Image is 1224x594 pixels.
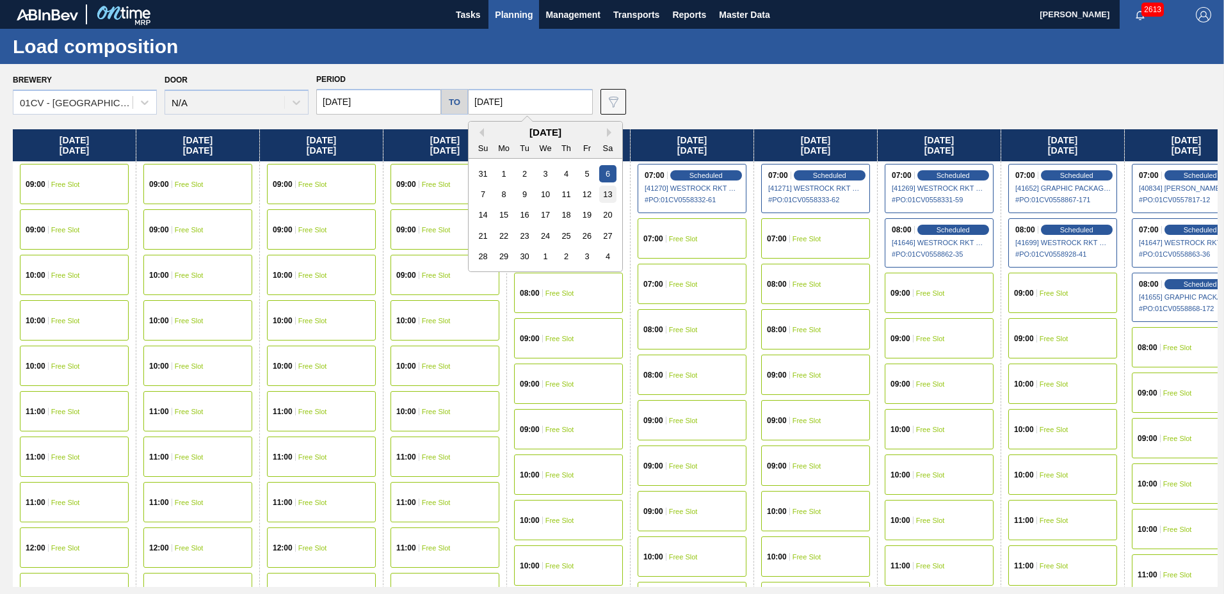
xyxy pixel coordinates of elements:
span: [41699] WESTROCK RKT COMPANY CORRUGATE - 0008365594 [1015,239,1111,246]
div: Choose Monday, September 22nd, 2025 [495,227,513,245]
div: Choose Tuesday, September 23rd, 2025 [516,227,533,245]
span: 09:00 [149,181,169,188]
span: [41271] WESTROCK RKT COMPANY CORRUGATE - 0008365594 [768,184,864,192]
div: [DATE] [DATE] [878,129,1001,161]
span: Free Slot [545,562,574,570]
span: Free Slot [793,326,821,333]
span: Scheduled [937,226,970,234]
span: 12:00 [149,544,169,552]
div: Choose Saturday, September 20th, 2025 [599,206,616,223]
span: Free Slot [1163,571,1192,579]
span: Free Slot [175,408,204,415]
span: 09:00 [520,335,540,342]
span: Free Slot [545,289,574,297]
div: [DATE] [DATE] [136,129,259,161]
span: Scheduled [937,172,970,179]
span: 08:00 [767,326,787,333]
span: 10:00 [890,517,910,524]
span: Scheduled [1184,172,1217,179]
div: [DATE] [DATE] [1001,129,1124,161]
span: # PO : 01CV0558333-62 [768,192,864,207]
span: 10:00 [273,362,293,370]
span: 09:00 [890,335,910,342]
span: Free Slot [51,544,80,552]
div: Choose Saturday, October 4th, 2025 [599,248,616,265]
span: 10:00 [396,408,416,415]
span: 09:00 [643,508,663,515]
span: 09:00 [767,462,787,470]
span: Free Slot [793,235,821,243]
span: Free Slot [175,362,204,370]
button: Next Month [607,128,616,137]
span: Free Slot [422,453,451,461]
div: Choose Wednesday, September 24th, 2025 [536,227,554,245]
span: # PO : 01CV0558862-35 [892,246,988,262]
span: 09:00 [520,426,540,433]
span: 10:00 [149,362,169,370]
span: 10:00 [1014,380,1034,388]
span: 11:00 [273,453,293,461]
span: 07:00 [768,172,788,179]
span: Free Slot [175,271,204,279]
span: 08:00 [1138,344,1157,351]
span: 09:00 [890,289,910,297]
input: mm/dd/yyyy [316,89,441,115]
span: 09:00 [1138,389,1157,397]
span: 10:00 [890,471,910,479]
span: 11:00 [149,408,169,415]
span: Free Slot [793,371,821,379]
span: 11:00 [26,453,45,461]
div: Choose Tuesday, September 30th, 2025 [516,248,533,265]
span: 10:00 [1138,526,1157,533]
span: Free Slot [545,471,574,479]
span: 09:00 [767,371,787,379]
span: 11:00 [1014,562,1034,570]
div: Choose Thursday, September 4th, 2025 [558,165,575,182]
span: Free Slot [1040,335,1068,342]
span: Free Slot [545,380,574,388]
button: Notifications [1120,6,1161,24]
span: 07:00 [1139,226,1159,234]
span: Free Slot [51,226,80,234]
span: Free Slot [1040,517,1068,524]
span: 10:00 [767,508,787,515]
span: Free Slot [793,417,821,424]
div: [DATE] [DATE] [631,129,753,161]
span: Free Slot [298,226,327,234]
span: Free Slot [51,453,80,461]
span: 10:00 [643,553,663,561]
div: [DATE] [DATE] [260,129,383,161]
span: Free Slot [422,362,451,370]
span: 10:00 [396,362,416,370]
span: 10:00 [396,317,416,325]
span: Free Slot [422,271,451,279]
span: Free Slot [298,271,327,279]
span: Free Slot [51,317,80,325]
div: Choose Monday, September 15th, 2025 [495,206,513,223]
span: 09:00 [26,226,45,234]
div: [DATE] [DATE] [754,129,877,161]
span: Scheduled [1060,172,1093,179]
span: Free Slot [51,408,80,415]
span: 10:00 [1014,426,1034,433]
span: [41652] GRAPHIC PACKAGING INTERNATIONA - 0008221069 [1015,184,1111,192]
div: Choose Monday, September 29th, 2025 [495,248,513,265]
span: Free Slot [298,362,327,370]
span: Free Slot [916,380,945,388]
span: 11:00 [149,453,169,461]
div: Choose Monday, September 8th, 2025 [495,186,513,203]
span: Free Slot [298,453,327,461]
span: 09:00 [1014,335,1034,342]
span: 09:00 [149,226,169,234]
span: 11:00 [396,544,416,552]
span: 11:00 [396,499,416,506]
div: Choose Saturday, September 6th, 2025 [599,165,616,182]
button: Previous Month [475,128,484,137]
span: Free Slot [422,408,451,415]
span: 10:00 [26,271,45,279]
img: Logout [1196,7,1211,22]
span: 09:00 [643,462,663,470]
span: Free Slot [298,408,327,415]
div: Mo [495,140,513,157]
span: Free Slot [916,562,945,570]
